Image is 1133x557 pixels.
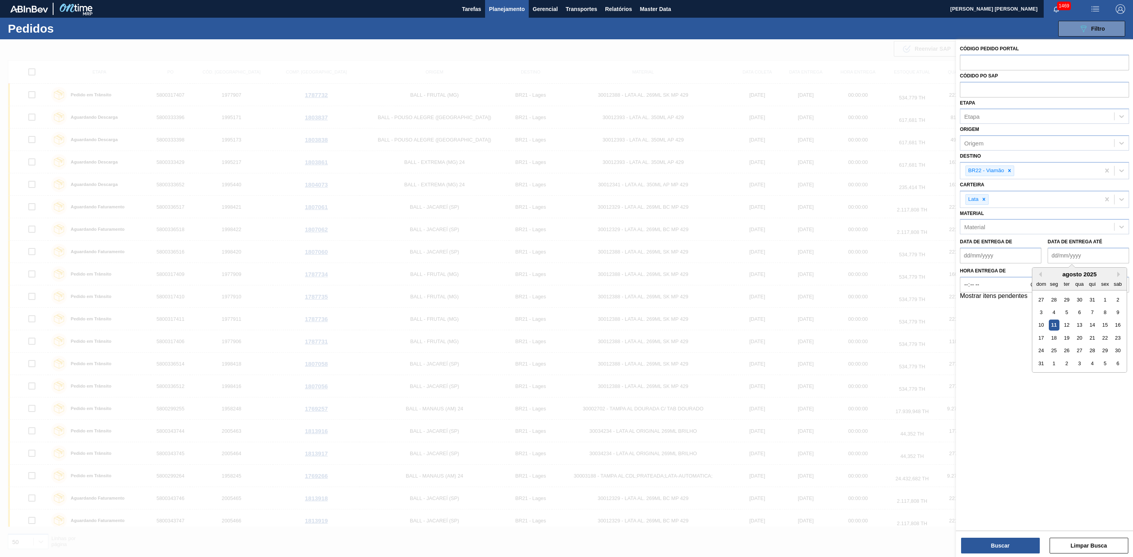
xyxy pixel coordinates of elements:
[1087,346,1098,356] div: Choose quinta-feira, 28 de agosto de 2025
[1091,26,1105,32] span: Filtro
[1074,279,1085,289] div: qua
[1100,358,1110,369] div: Choose sexta-feira, 5 de setembro de 2025
[10,6,48,13] img: TNhmsLtSVTkK8tSr43FrP2fwEKptu5GPRR3wAAAABJRU5ErkJggg==
[960,248,1041,263] input: dd/mm/yyyy
[1036,320,1046,331] div: Choose domingo, 10 de agosto de 2025
[966,166,1005,176] div: BR22 - Viamão
[960,292,1028,302] label: Mostrar itens pendentes
[1074,294,1085,305] div: Choose quarta-feira, 30 de julho de 2025
[640,4,671,14] span: Master Data
[1036,279,1046,289] div: dom
[966,195,980,204] div: Lata
[605,4,632,14] span: Relatórios
[1074,346,1085,356] div: Choose quarta-feira, 27 de agosto de 2025
[1058,21,1125,37] button: Filtro
[1113,307,1123,318] div: Choose sábado, 9 de agosto de 2025
[1061,320,1072,331] div: Choose terça-feira, 12 de agosto de 2025
[1087,320,1098,331] div: Choose quinta-feira, 14 de agosto de 2025
[1113,346,1123,356] div: Choose sábado, 30 de agosto de 2025
[960,73,998,79] label: Códido PO SAP
[1036,346,1046,356] div: Choose domingo, 24 de agosto de 2025
[489,4,525,14] span: Planejamento
[960,127,979,132] label: Origem
[1057,2,1071,10] span: 1469
[1087,333,1098,343] div: Choose quinta-feira, 21 de agosto de 2025
[1074,333,1085,343] div: Choose quarta-feira, 20 de agosto de 2025
[1048,248,1129,263] input: dd/mm/yyyy
[964,224,985,230] div: Material
[1113,358,1123,369] div: Choose sábado, 6 de setembro de 2025
[964,113,980,120] div: Etapa
[1048,239,1102,244] label: Data de Entrega até
[1087,307,1098,318] div: Choose quinta-feira, 7 de agosto de 2025
[1074,320,1085,331] div: Choose quarta-feira, 13 de agosto de 2025
[960,182,984,188] label: Carteira
[960,239,1012,244] label: Data de Entrega de
[1113,294,1123,305] div: Choose sábado, 2 de agosto de 2025
[1100,279,1110,289] div: sex
[1061,279,1072,289] div: ter
[1061,294,1072,305] div: Choose terça-feira, 29 de julho de 2025
[1100,307,1110,318] div: Choose sexta-feira, 8 de agosto de 2025
[1049,279,1059,289] div: seg
[1074,307,1085,318] div: Choose quarta-feira, 6 de agosto de 2025
[964,140,984,147] div: Origem
[1036,358,1046,369] div: Choose domingo, 31 de agosto de 2025
[1032,271,1127,278] div: agosto 2025
[462,4,481,14] span: Tarefas
[1113,320,1123,331] div: Choose sábado, 16 de agosto de 2025
[1049,358,1059,369] div: Choose segunda-feira, 1 de setembro de 2025
[1100,346,1110,356] div: Choose sexta-feira, 29 de agosto de 2025
[1116,4,1125,14] img: Logout
[1061,346,1072,356] div: Choose terça-feira, 26 de agosto de 2025
[1036,294,1046,305] div: Choose domingo, 27 de julho de 2025
[960,46,1019,51] label: Código Pedido Portal
[960,265,1041,277] label: Hora entrega de
[1044,4,1069,15] button: Notificações
[1049,333,1059,343] div: Choose segunda-feira, 18 de agosto de 2025
[1100,294,1110,305] div: Choose sexta-feira, 1 de agosto de 2025
[1035,293,1124,370] div: month 2025-08
[1074,358,1085,369] div: Choose quarta-feira, 3 de setembro de 2025
[960,211,984,216] label: Material
[1036,272,1042,277] button: Previous Month
[1117,272,1123,277] button: Next Month
[1091,4,1100,14] img: userActions
[960,100,975,106] label: Etapa
[1061,307,1072,318] div: Choose terça-feira, 5 de agosto de 2025
[566,4,597,14] span: Transportes
[1049,346,1059,356] div: Choose segunda-feira, 25 de agosto de 2025
[1036,333,1046,343] div: Choose domingo, 17 de agosto de 2025
[1048,265,1129,277] label: Hora entrega até
[1087,294,1098,305] div: Choose quinta-feira, 31 de julho de 2025
[1049,320,1059,331] div: Choose segunda-feira, 11 de agosto de 2025
[1100,320,1110,331] div: Choose sexta-feira, 15 de agosto de 2025
[1049,294,1059,305] div: Choose segunda-feira, 28 de julho de 2025
[1113,279,1123,289] div: sab
[8,24,132,33] h1: Pedidos
[960,153,981,159] label: Destino
[1113,333,1123,343] div: Choose sábado, 23 de agosto de 2025
[1100,333,1110,343] div: Choose sexta-feira, 22 de agosto de 2025
[1061,358,1072,369] div: Choose terça-feira, 2 de setembro de 2025
[1061,333,1072,343] div: Choose terça-feira, 19 de agosto de 2025
[533,4,558,14] span: Gerencial
[1087,279,1098,289] div: qui
[1036,307,1046,318] div: Choose domingo, 3 de agosto de 2025
[1087,358,1098,369] div: Choose quinta-feira, 4 de setembro de 2025
[1049,307,1059,318] div: Choose segunda-feira, 4 de agosto de 2025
